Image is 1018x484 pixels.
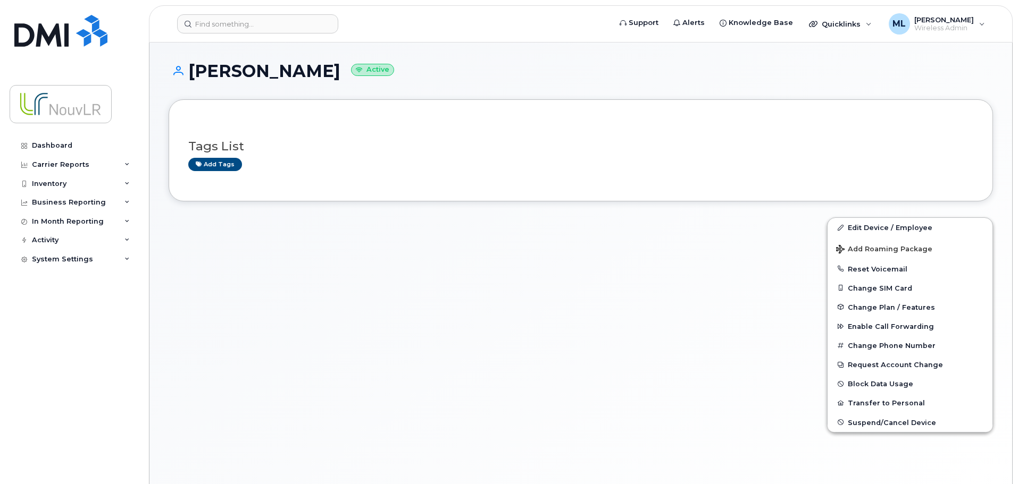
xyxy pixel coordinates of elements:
[188,158,242,171] a: Add tags
[188,140,973,153] h3: Tags List
[836,245,932,255] span: Add Roaming Package
[828,393,992,412] button: Transfer to Personal
[828,355,992,374] button: Request Account Change
[828,259,992,278] button: Reset Voicemail
[848,303,935,311] span: Change Plan / Features
[848,322,934,330] span: Enable Call Forwarding
[828,317,992,336] button: Enable Call Forwarding
[828,336,992,355] button: Change Phone Number
[828,413,992,432] button: Suspend/Cancel Device
[828,237,992,259] button: Add Roaming Package
[828,374,992,393] button: Block Data Usage
[169,62,993,80] h1: [PERSON_NAME]
[351,64,394,76] small: Active
[848,418,936,426] span: Suspend/Cancel Device
[828,298,992,317] button: Change Plan / Features
[828,218,992,237] a: Edit Device / Employee
[828,278,992,298] button: Change SIM Card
